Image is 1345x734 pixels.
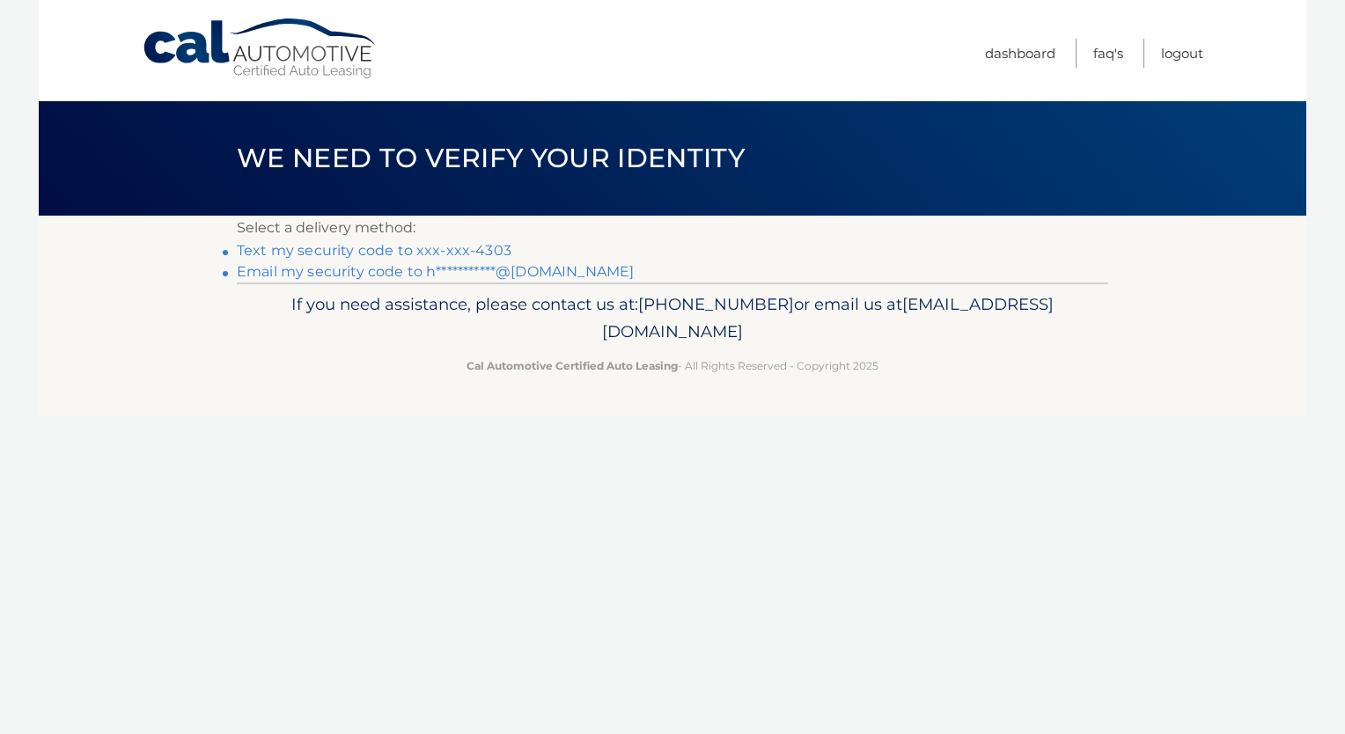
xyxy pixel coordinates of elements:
[237,142,745,174] span: We need to verify your identity
[237,216,1108,240] p: Select a delivery method:
[248,290,1097,347] p: If you need assistance, please contact us at: or email us at
[638,294,794,314] span: [PHONE_NUMBER]
[1093,39,1123,68] a: FAQ's
[142,18,379,80] a: Cal Automotive
[985,39,1055,68] a: Dashboard
[467,359,678,372] strong: Cal Automotive Certified Auto Leasing
[1161,39,1203,68] a: Logout
[237,242,511,259] a: Text my security code to xxx-xxx-4303
[248,356,1097,375] p: - All Rights Reserved - Copyright 2025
